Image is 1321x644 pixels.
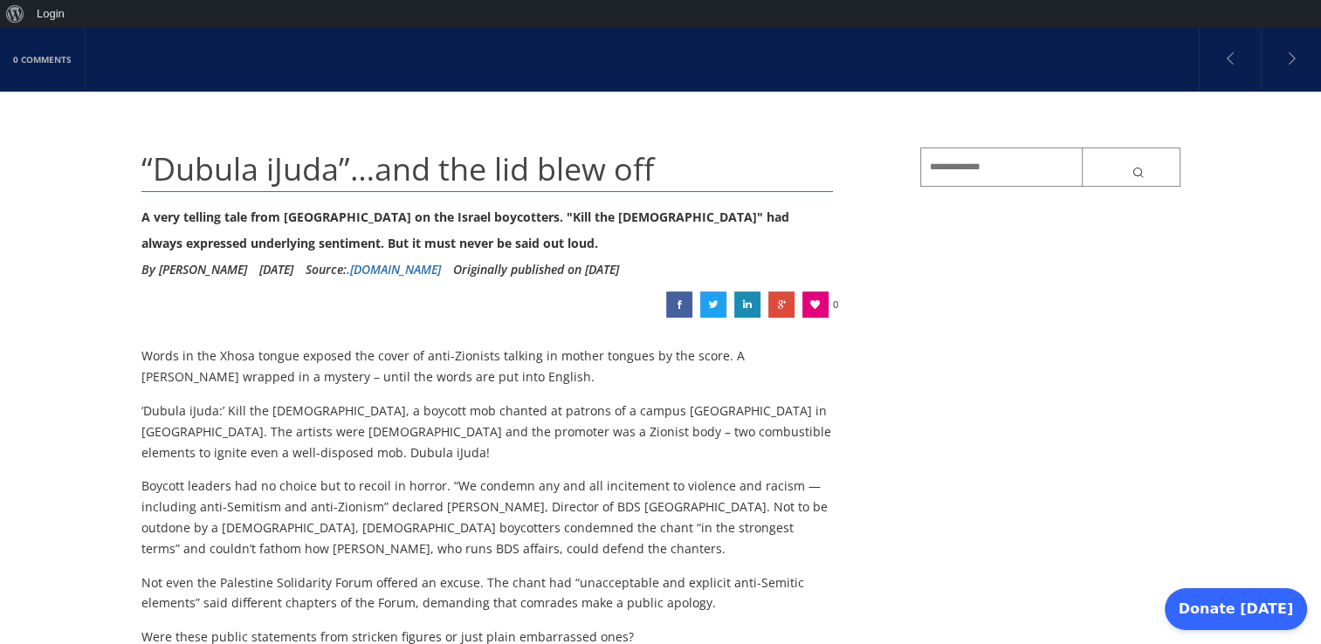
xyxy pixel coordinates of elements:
[141,572,834,614] p: Not even the Palestine Solidarity Forum offered an excuse. The chant had “unacceptable and explic...
[141,476,834,558] p: Boycott leaders had no choice but to recoil in horror. “We condemn any and all incitement to viol...
[666,291,692,318] a: “Dubula iJuda”…and the lid blew off
[453,257,619,283] li: Originally published on [DATE]
[141,147,654,190] span: “Dubula iJuda”…and the lid blew off
[768,291,795,318] a: “Dubula iJuda”…and the lid blew off
[141,346,834,387] p: Words in the Xhosa tongue exposed the cover of anti-Zionists talking in mother tongues by the sco...
[259,257,293,283] li: [DATE]
[306,257,441,283] div: Source:
[347,261,441,277] a: .[DOMAIN_NAME]
[833,291,838,318] span: 0
[141,204,834,257] div: A very telling tale from [GEOGRAPHIC_DATA] on the Israel boycotters. "Kill the [DEMOGRAPHIC_DATA]...
[700,291,726,318] a: “Dubula iJuda”…and the lid blew off
[141,401,834,462] p: ‘Dubula iJuda:’ Kill the [DEMOGRAPHIC_DATA], a boycott mob chanted at patrons of a campus [GEOGRA...
[141,257,247,283] li: By [PERSON_NAME]
[734,291,760,318] a: “Dubula iJuda”…and the lid blew off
